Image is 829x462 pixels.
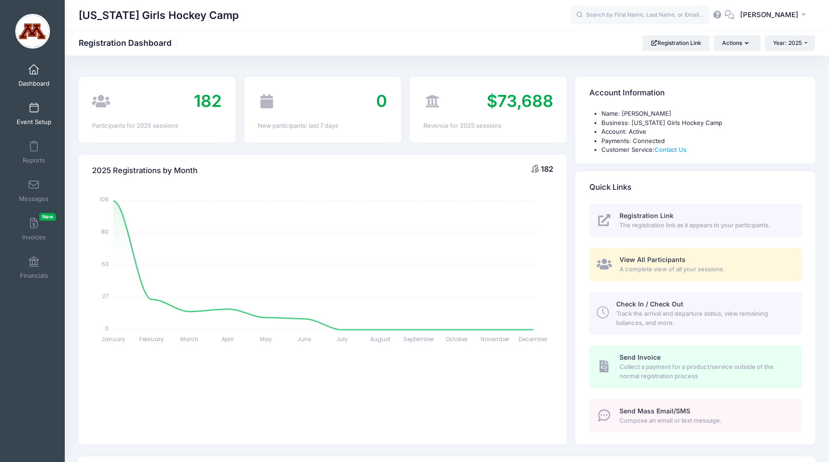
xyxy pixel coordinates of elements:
[601,119,802,128] li: Business: [US_STATE] Girls Hockey Camp
[258,121,387,131] div: New participants: last 7 days
[589,174,631,200] h4: Quick Links
[541,164,553,174] span: 182
[297,335,311,343] tspan: June
[487,91,553,111] span: $73,688
[589,292,802,335] a: Check In / Check Out Track the arrival and departure status, view remaining balances, and more.
[589,345,802,388] a: Send Invoice Collect a payment for a product/service outside of the normal registration process
[589,399,802,432] a: Send Mass Email/SMS Compose an email or text message.
[12,175,56,207] a: Messages
[79,38,179,48] h1: Registration Dashboard
[619,265,791,274] span: A complete view of all your sessions.
[616,309,791,327] span: Track the arrival and departure status, view remaining balances, and more.
[616,300,683,308] span: Check In / Check Out
[376,91,387,111] span: 0
[23,156,45,164] span: Reports
[714,35,760,51] button: Actions
[15,14,50,49] img: Minnesota Girls Hockey Camp
[446,335,469,343] tspan: October
[619,362,791,381] span: Collect a payment for a product/service outside of the normal registration process
[105,324,109,332] tspan: 0
[99,195,109,203] tspan: 106
[619,256,686,263] span: View All Participants
[12,59,56,92] a: Dashboard
[20,272,48,280] span: Financials
[181,335,199,343] tspan: March
[643,35,710,51] a: Registration Link
[17,118,51,126] span: Event Setup
[519,335,548,343] tspan: December
[601,145,802,155] li: Customer Service:
[92,121,222,131] div: Participants for 2025 sessions
[619,212,674,219] span: Registration Link
[139,335,164,343] tspan: February
[12,98,56,130] a: Event Setup
[12,213,56,245] a: InvoicesNew
[102,260,109,268] tspan: 53
[589,248,802,281] a: View All Participants A complete view of all your sessions.
[589,204,802,237] a: Registration Link The registration link as it appears to your participants.
[79,5,239,26] h1: [US_STATE] Girls Hockey Camp
[619,407,690,415] span: Send Mass Email/SMS
[22,233,46,241] span: Invoices
[601,137,802,146] li: Payments: Connected
[92,157,198,184] h4: 2025 Registrations by Month
[12,136,56,169] a: Reports
[734,5,815,26] button: [PERSON_NAME]
[655,146,687,153] a: Contact Us
[619,353,661,361] span: Send Invoice
[19,80,49,87] span: Dashboard
[102,292,109,300] tspan: 27
[260,335,272,343] tspan: May
[371,335,391,343] tspan: August
[765,35,815,51] button: Year: 2025
[403,335,434,343] tspan: September
[619,221,791,230] span: The registration link as it appears to your participants.
[740,10,798,20] span: [PERSON_NAME]
[619,416,791,425] span: Compose an email or text message.
[589,80,665,106] h4: Account Information
[19,195,49,203] span: Messages
[194,91,222,111] span: 182
[570,6,709,25] input: Search by First Name, Last Name, or Email...
[601,109,802,119] li: Name: [PERSON_NAME]
[481,335,510,343] tspan: November
[101,335,125,343] tspan: January
[222,335,234,343] tspan: April
[337,335,348,343] tspan: July
[773,39,802,46] span: Year: 2025
[601,127,802,137] li: Account: Active
[423,121,553,131] div: Revenue for 2025 sessions
[12,251,56,284] a: Financials
[39,213,56,221] span: New
[101,228,109,236] tspan: 80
